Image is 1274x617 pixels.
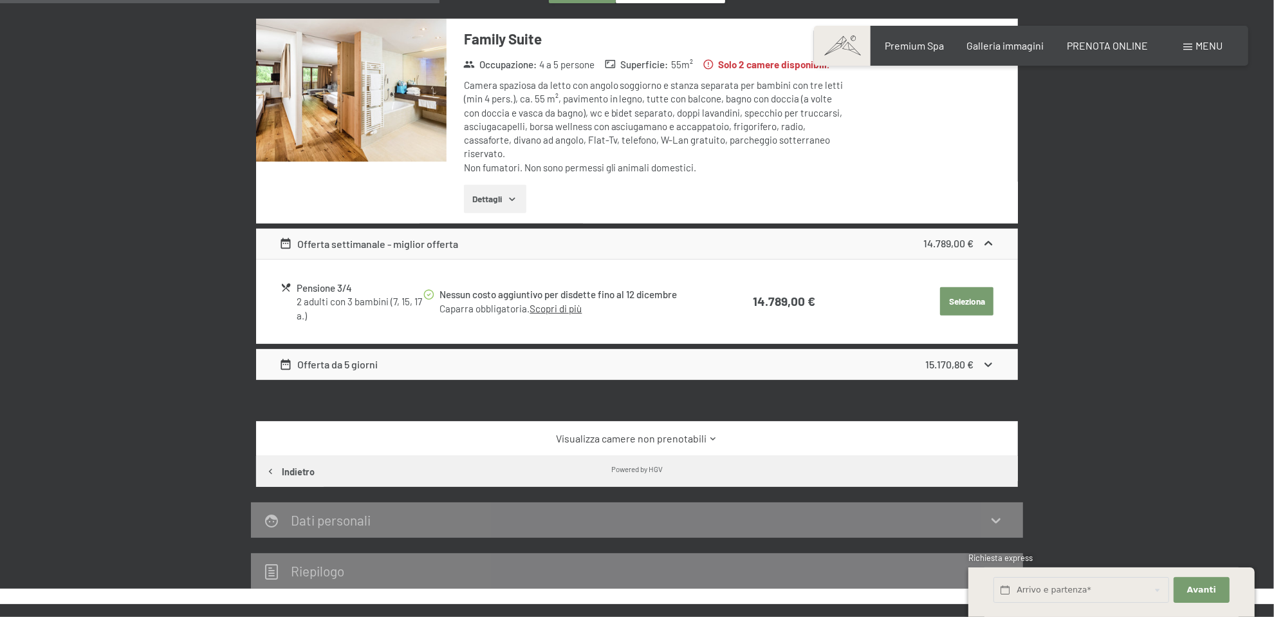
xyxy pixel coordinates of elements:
[611,464,663,474] div: Powered by HGV
[926,358,974,370] strong: 15.170,80 €
[530,303,582,314] a: Scopri di più
[464,185,526,213] button: Dettagli
[297,295,422,323] div: 2 adulti con 3 bambini (7, 15, 17 a.)
[967,39,1044,52] a: Galleria immagini
[439,302,707,316] div: Caparra obbligatoria.
[297,281,422,296] div: Pensione 3/4
[968,553,1033,563] span: Richiesta express
[605,58,669,71] strong: Superficie :
[256,456,324,487] button: Indietro
[1174,577,1229,603] button: Avanti
[539,58,595,71] span: 4 a 5 persone
[940,287,993,316] button: Seleziona
[464,29,847,49] h3: Family Suite
[753,294,815,308] strong: 14.789,00 €
[1187,584,1216,596] span: Avanti
[885,39,944,52] a: Premium Spa
[671,58,693,71] span: 55 m²
[703,58,830,71] strong: Solo 2 camere disponibili.
[256,349,1018,380] div: Offerta da 5 giorni15.170,80 €
[464,79,847,175] div: Camera spaziosa da letto con angolo soggiorno e stanza separata per bambini con tre letti (min 4 ...
[279,357,378,372] div: Offerta da 5 giorni
[924,237,974,249] strong: 14.789,00 €
[1067,39,1148,52] a: PRENOTA ONLINE
[1196,39,1223,52] span: Menu
[256,229,1018,260] div: Offerta settimanale - miglior offerta14.789,00 €
[439,287,707,302] div: Nessun costo aggiuntivo per disdette fino al 12 dicembre
[291,512,371,528] h2: Dati personali
[463,58,537,71] strong: Occupazione :
[256,19,447,162] img: mss_renderimg.php
[279,236,459,252] div: Offerta settimanale - miglior offerta
[291,563,344,579] h2: Riepilogo
[279,432,995,446] a: Visualizza camere non prenotabili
